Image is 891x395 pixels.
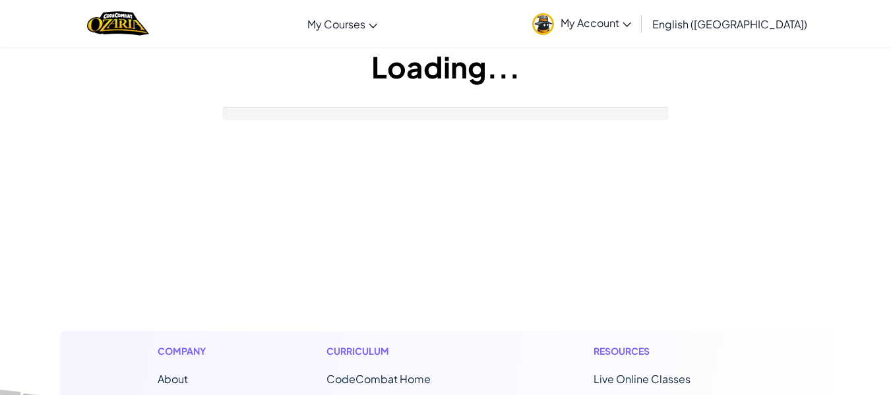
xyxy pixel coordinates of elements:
img: avatar [532,13,554,35]
span: English ([GEOGRAPHIC_DATA]) [652,17,807,31]
a: My Account [526,3,638,44]
span: My Account [561,16,631,30]
h1: Resources [594,344,734,358]
a: Ozaria by CodeCombat logo [87,10,148,37]
span: CodeCombat Home [326,372,431,386]
h1: Curriculum [326,344,486,358]
a: My Courses [301,6,384,42]
img: Home [87,10,148,37]
a: Live Online Classes [594,372,691,386]
span: My Courses [307,17,365,31]
a: English ([GEOGRAPHIC_DATA]) [646,6,814,42]
a: About [158,372,188,386]
h1: Company [158,344,219,358]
